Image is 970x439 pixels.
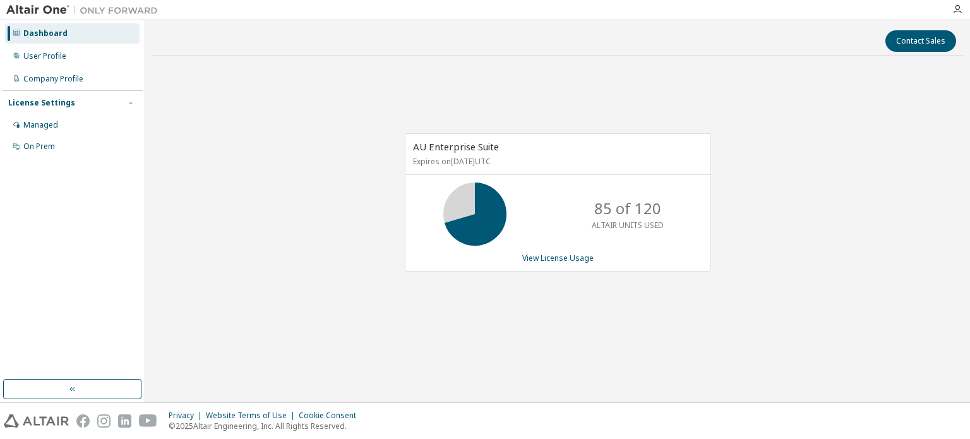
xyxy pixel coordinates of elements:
[23,74,83,84] div: Company Profile
[169,411,206,421] div: Privacy
[594,198,661,219] p: 85 of 120
[299,411,364,421] div: Cookie Consent
[23,120,58,130] div: Managed
[6,4,164,16] img: Altair One
[592,220,664,231] p: ALTAIR UNITS USED
[8,98,75,108] div: License Settings
[139,414,157,428] img: youtube.svg
[23,141,55,152] div: On Prem
[76,414,90,428] img: facebook.svg
[413,140,499,153] span: AU Enterprise Suite
[23,28,68,39] div: Dashboard
[169,421,364,431] p: © 2025 Altair Engineering, Inc. All Rights Reserved.
[206,411,299,421] div: Website Terms of Use
[885,30,956,52] button: Contact Sales
[413,156,700,167] p: Expires on [DATE] UTC
[4,414,69,428] img: altair_logo.svg
[522,253,594,263] a: View License Usage
[97,414,111,428] img: instagram.svg
[118,414,131,428] img: linkedin.svg
[23,51,66,61] div: User Profile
